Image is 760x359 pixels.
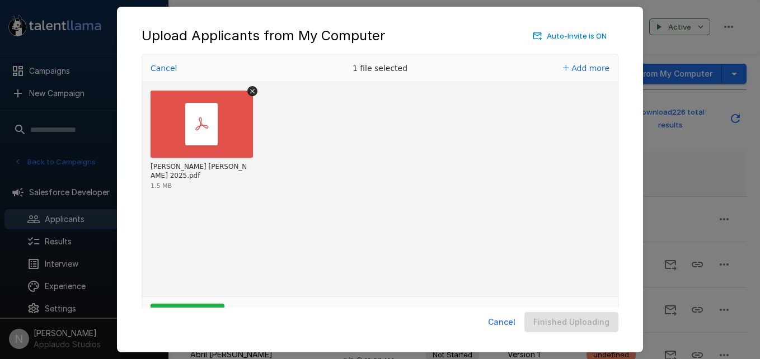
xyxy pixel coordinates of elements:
[142,54,618,333] div: Uppy Dashboard
[151,304,224,326] button: Upload 1 file
[147,60,180,76] button: Cancel
[247,86,257,96] button: Remove file
[151,183,172,189] div: 1.5 MB
[296,54,464,82] div: 1 file selected
[571,64,609,73] span: Add more
[484,312,520,333] button: Cancel
[531,27,609,45] button: Auto-Invite is ON
[559,60,614,76] button: Add more files
[151,163,250,180] div: Juan Cruz Ansaldi 2025.pdf
[142,27,618,45] div: Upload Applicants from My Computer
